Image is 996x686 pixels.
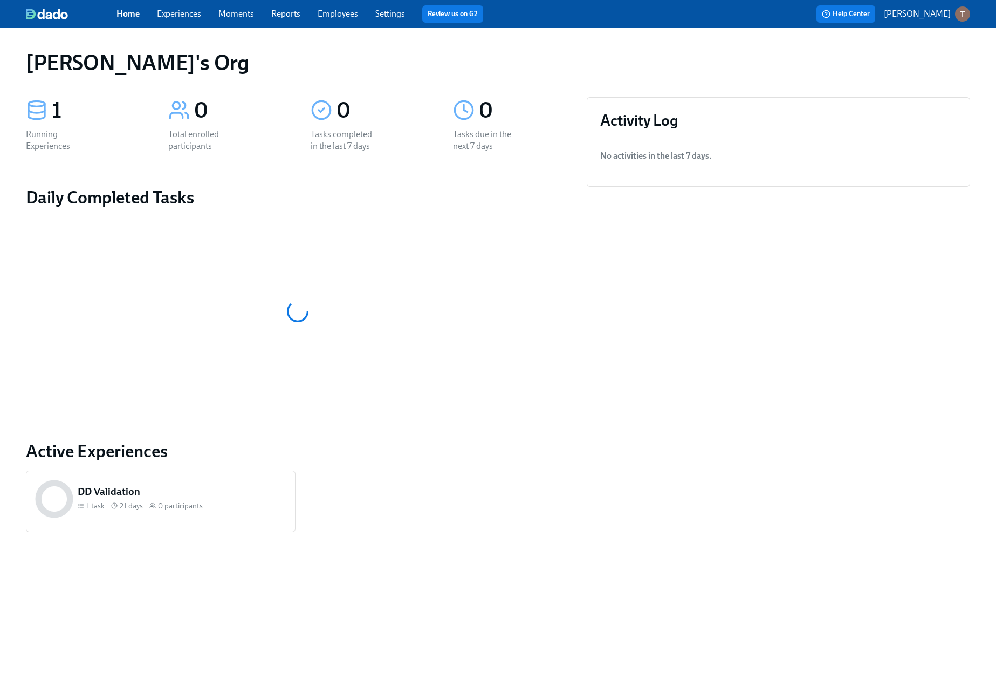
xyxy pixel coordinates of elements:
[26,440,569,462] a: Active Experiences
[78,485,286,499] h5: DD Validation
[86,501,105,511] span: 1 task
[26,187,569,208] h2: Daily Completed Tasks
[271,9,300,19] a: Reports
[158,501,203,511] span: 0 participants
[120,501,143,511] span: 21 days
[336,97,427,124] div: 0
[168,128,237,152] div: Total enrolled participants
[822,9,870,19] span: Help Center
[116,9,140,19] a: Home
[26,9,68,19] img: dado
[884,6,970,22] button: [PERSON_NAME]
[318,9,358,19] a: Employees
[375,9,405,19] a: Settings
[26,471,296,532] a: DD Validation1 task 21 days0 participants
[157,9,201,19] a: Experiences
[816,5,875,23] button: Help Center
[884,8,951,20] p: [PERSON_NAME]
[194,97,285,124] div: 0
[26,50,249,76] h1: [PERSON_NAME]'s Org
[52,97,142,124] div: 1
[26,9,116,19] a: dado
[600,111,957,130] h3: Activity Log
[453,128,522,152] div: Tasks due in the next 7 days
[422,5,483,23] button: Review us on G2
[218,9,254,19] a: Moments
[26,128,95,152] div: Running Experiences
[311,128,380,152] div: Tasks completed in the last 7 days
[600,143,957,169] li: No activities in the last 7 days .
[955,6,970,22] img: ACg8ocLXsDpU0isJA1rEFd8QGW_-eDb-moPZqwVyrWsj42wjxwSHeQ=s96-c
[479,97,569,124] div: 0
[428,9,478,19] a: Review us on G2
